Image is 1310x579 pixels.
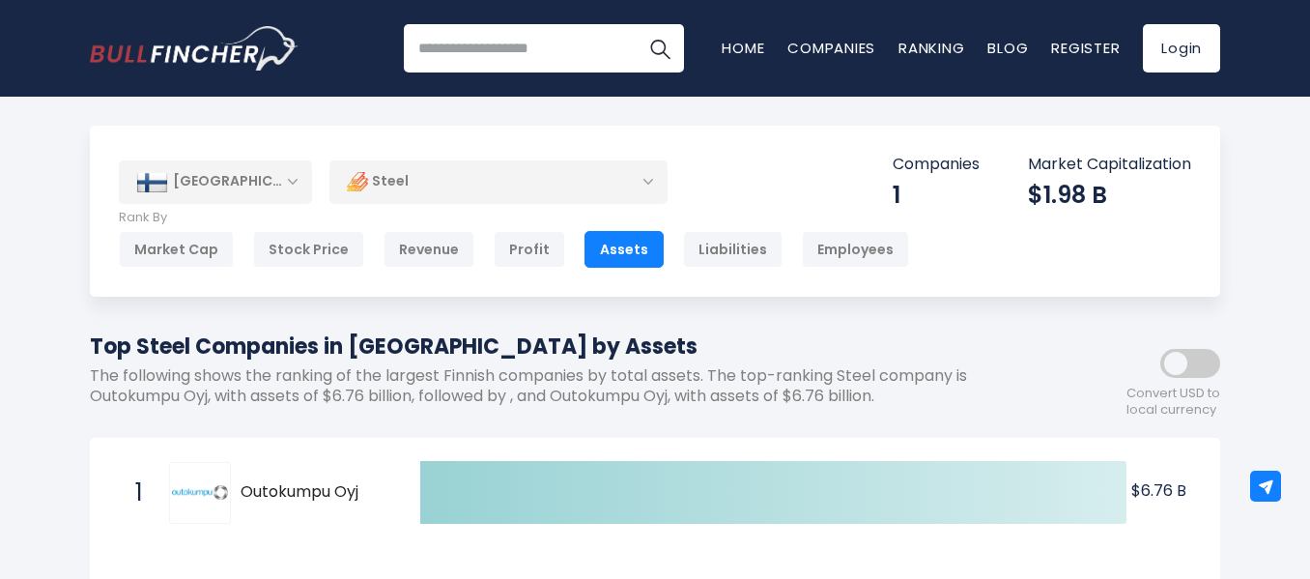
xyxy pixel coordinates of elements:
a: Go to homepage [90,26,298,71]
img: Outokumpu Oyj [172,485,228,500]
text: $6.76 B [1131,479,1186,502]
div: Profit [494,231,565,268]
div: Liabilities [683,231,783,268]
button: Search [636,24,684,72]
span: 1 [126,477,145,509]
img: Bullfincher logo [90,26,299,71]
a: Register [1051,38,1120,58]
span: Convert USD to local currency [1126,386,1220,419]
h1: Top Steel Companies in [GEOGRAPHIC_DATA] by Assets [90,331,1046,362]
div: 1 [893,180,980,210]
a: Home [722,38,764,58]
a: Ranking [898,38,964,58]
span: Outokumpu Oyj [241,482,386,503]
div: Assets [584,231,664,268]
div: Employees [802,231,909,268]
p: The following shows the ranking of the largest Finnish companies by total assets. The top-ranking... [90,366,1046,407]
div: [GEOGRAPHIC_DATA] [119,160,312,203]
div: Steel [329,159,668,204]
p: Companies [893,155,980,175]
p: Market Capitalization [1028,155,1191,175]
div: Stock Price [253,231,364,268]
p: Rank By [119,210,909,226]
a: Login [1143,24,1220,72]
div: Revenue [384,231,474,268]
a: Blog [987,38,1028,58]
div: Market Cap [119,231,234,268]
a: Companies [787,38,875,58]
div: $1.98 B [1028,180,1191,210]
